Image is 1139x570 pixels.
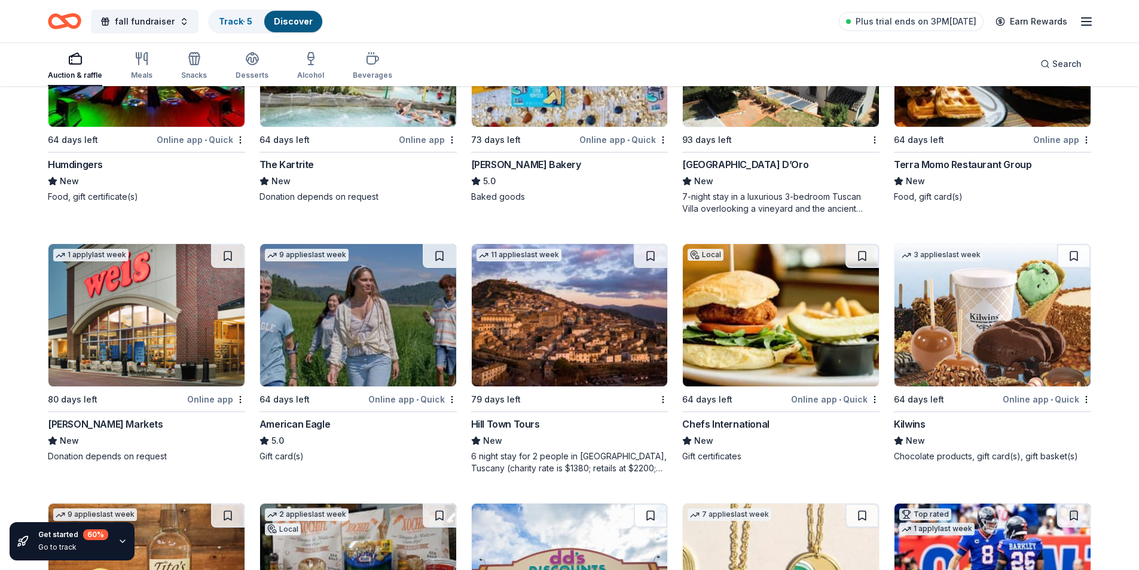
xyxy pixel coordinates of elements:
div: Go to track [38,542,108,552]
a: Track· 5 [219,16,252,26]
span: • [1051,395,1053,404]
button: Track· 5Discover [208,10,323,33]
span: New [694,174,713,188]
div: 64 days left [48,133,98,147]
span: New [906,434,925,448]
div: Alcohol [297,71,324,80]
div: 6 night stay for 2 people in [GEOGRAPHIC_DATA], Tuscany (charity rate is $1380; retails at $2200;... [471,450,668,474]
div: Hill Town Tours [471,417,540,431]
div: 3 applies last week [899,249,983,261]
span: 5.0 [483,174,496,188]
div: Local [688,249,723,261]
div: 1 apply last week [899,523,975,535]
span: Search [1052,57,1082,71]
div: 2 applies last week [265,508,349,521]
span: • [204,135,207,145]
span: New [60,434,79,448]
div: Gift certificates [682,450,880,462]
button: Alcohol [297,47,324,86]
div: Online app Quick [368,392,457,407]
button: fall fundraiser [91,10,199,33]
div: 9 applies last week [53,508,137,521]
button: Search [1031,52,1091,76]
span: New [694,434,713,448]
img: Image for American Eagle [260,244,456,386]
div: 60 % [83,529,108,540]
span: Plus trial ends on 3PM[DATE] [856,14,976,29]
div: Local [265,523,301,535]
div: Donation depends on request [259,191,457,203]
div: Online app Quick [1003,392,1091,407]
div: Beverages [353,71,392,80]
button: Meals [131,47,152,86]
div: Get started [38,529,108,540]
div: The Kartrite [259,157,314,172]
a: Earn Rewards [988,11,1074,32]
span: New [483,434,502,448]
button: Auction & raffle [48,47,102,86]
div: 9 applies last week [265,249,349,261]
div: Gift card(s) [259,450,457,462]
div: Food, gift certificate(s) [48,191,245,203]
a: Discover [274,16,313,26]
a: Image for American Eagle9 applieslast week64 days leftOnline app•QuickAmerican Eagle5.0Gift card(s) [259,243,457,462]
div: 7 applies last week [688,508,771,521]
div: Online app Quick [579,132,668,147]
div: Meals [131,71,152,80]
div: Terra Momo Restaurant Group [894,157,1031,172]
a: Image for Chefs InternationalLocal64 days leftOnline app•QuickChefs InternationalNewGift certific... [682,243,880,462]
a: Plus trial ends on 3PM[DATE] [839,12,984,31]
div: 80 days left [48,392,97,407]
span: New [906,174,925,188]
div: 64 days left [682,392,732,407]
div: 7-night stay in a luxurious 3-bedroom Tuscan Villa overlooking a vineyard and the ancient walled ... [682,191,880,215]
div: 1 apply last week [53,249,129,261]
a: Home [48,7,81,35]
div: 93 days left [682,133,732,147]
a: Image for Kilwins3 applieslast week64 days leftOnline app•QuickKilwinsNewChocolate products, gift... [894,243,1091,462]
div: Auction & raffle [48,71,102,80]
div: Online app [1033,132,1091,147]
div: Online app Quick [791,392,880,407]
img: Image for Hill Town Tours [472,244,668,386]
div: Online app Quick [157,132,245,147]
div: American Eagle [259,417,330,431]
div: Kilwins [894,417,925,431]
div: Chocolate products, gift card(s), gift basket(s) [894,450,1091,462]
span: • [839,395,841,404]
div: Top rated [899,508,951,520]
div: 64 days left [259,392,310,407]
span: • [627,135,630,145]
div: [PERSON_NAME] Markets [48,417,163,431]
span: New [60,174,79,188]
div: Food, gift card(s) [894,191,1091,203]
div: Desserts [236,71,268,80]
div: 11 applies last week [477,249,561,261]
div: Snacks [181,71,207,80]
div: Chefs International [682,417,769,431]
button: Beverages [353,47,392,86]
button: Snacks [181,47,207,86]
span: • [416,395,419,404]
img: Image for Kilwins [894,244,1091,386]
div: [PERSON_NAME] Bakery [471,157,581,172]
div: 79 days left [471,392,521,407]
div: 73 days left [471,133,521,147]
a: Image for Weis Markets1 applylast week80 days leftOnline app[PERSON_NAME] MarketsNewDonation depe... [48,243,245,462]
button: Desserts [236,47,268,86]
div: Online app [187,392,245,407]
div: Online app [399,132,457,147]
img: Image for Chefs International [683,244,879,386]
div: Donation depends on request [48,450,245,462]
div: 64 days left [894,392,944,407]
div: 64 days left [259,133,310,147]
span: 5.0 [271,434,284,448]
div: Humdingers [48,157,103,172]
span: fall fundraiser [115,14,175,29]
div: 64 days left [894,133,944,147]
img: Image for Weis Markets [48,244,245,386]
a: Image for Hill Town Tours 11 applieslast week79 days leftHill Town ToursNew6 night stay for 2 peo... [471,243,668,474]
span: New [271,174,291,188]
div: Baked goods [471,191,668,203]
div: [GEOGRAPHIC_DATA] D’Oro [682,157,808,172]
